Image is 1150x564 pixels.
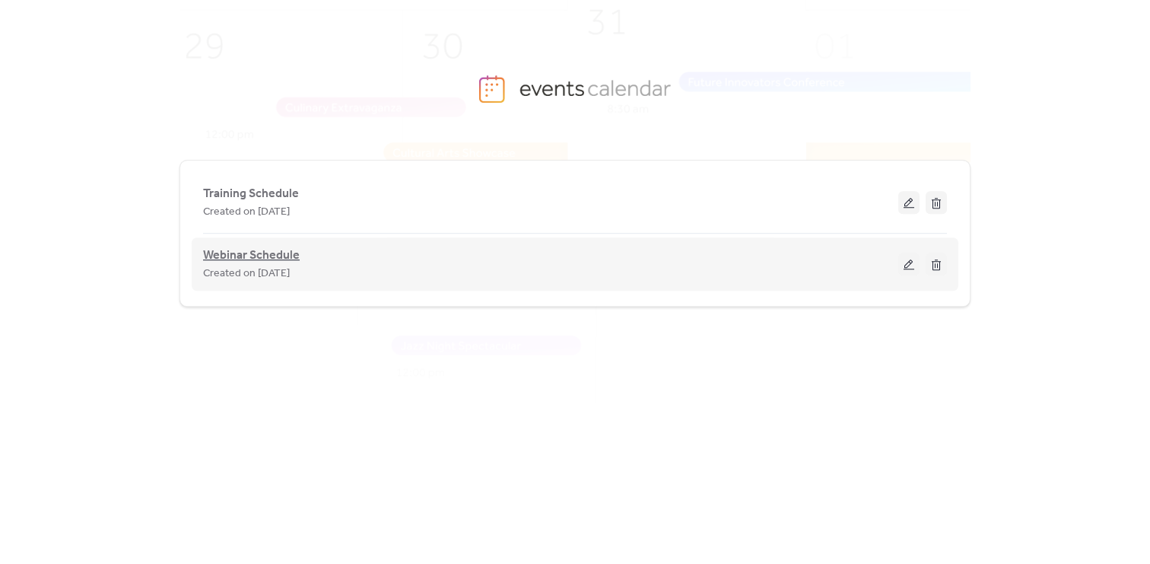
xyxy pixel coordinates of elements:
a: Training Schedule [203,190,299,198]
a: Webinar Schedule [203,251,300,260]
span: Training Schedule [203,185,299,203]
span: Created on [DATE] [203,265,290,283]
span: Webinar Schedule [203,247,300,265]
span: Created on [DATE] [203,203,290,221]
